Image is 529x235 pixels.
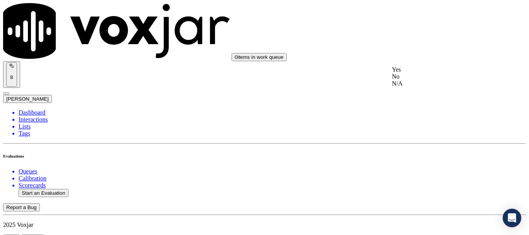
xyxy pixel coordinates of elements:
div: N/A [392,80,490,87]
div: Open Intercom Messenger [503,209,521,227]
button: Report a Bug [3,203,40,211]
a: Interactions [19,116,526,123]
button: 8 [3,61,20,88]
img: voxjar logo [3,3,230,59]
button: [PERSON_NAME] [3,95,52,103]
a: Queues [19,168,526,175]
a: Calibration [19,175,526,182]
button: 8 [6,62,17,87]
button: Start an Evaluation [19,189,69,197]
a: Lists [19,123,526,130]
div: Yes [392,66,490,73]
p: 2025 Voxjar [3,221,526,228]
a: Scorecards [19,182,526,189]
span: [PERSON_NAME] [6,96,49,102]
h6: Evaluations [3,154,526,158]
div: No [392,73,490,80]
p: 8 [9,74,14,80]
a: Tags [19,130,526,137]
button: 0items in work queue [232,53,287,61]
a: Dashboard [19,109,526,116]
